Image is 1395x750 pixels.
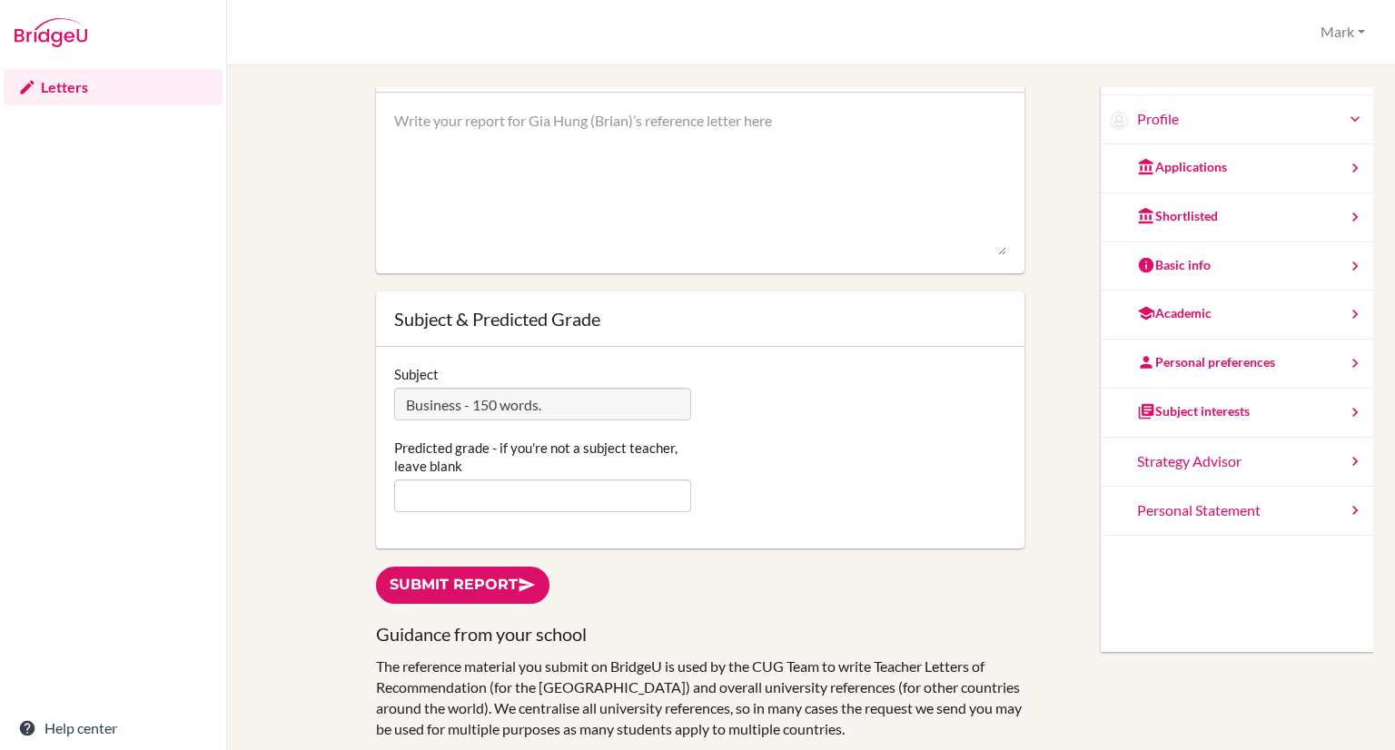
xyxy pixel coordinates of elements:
[376,656,1024,739] p: The reference material you submit on BridgeU is used by the CUG Team to write Teacher Letters of ...
[394,310,1006,328] div: Subject & Predicted Grade
[1101,438,1373,487] a: Strategy Advisor
[1137,353,1275,371] div: Personal preferences
[4,69,223,105] a: Letters
[1101,487,1373,536] a: Personal Statement
[376,567,549,604] a: Submit report
[1101,144,1373,193] a: Applications
[1101,242,1373,291] a: Basic info
[1137,402,1250,420] div: Subject interests
[1137,207,1218,225] div: Shortlisted
[1101,193,1373,242] a: Shortlisted
[1101,291,1373,340] a: Academic
[4,710,223,746] a: Help center
[1101,340,1373,389] a: Personal preferences
[1137,158,1227,176] div: Applications
[1101,389,1373,438] a: Subject interests
[394,365,439,383] label: Subject
[376,622,1024,646] h3: Guidance from your school
[1137,109,1364,130] a: Profile
[1110,112,1128,130] img: Gia Hung (Brian) Vu
[1137,256,1211,274] div: Basic info
[1137,304,1212,322] div: Academic
[15,18,87,47] img: Bridge-U
[1312,15,1373,49] button: Mark
[394,439,691,475] label: Predicted grade - if you're not a subject teacher, leave blank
